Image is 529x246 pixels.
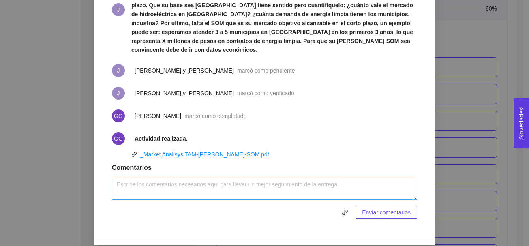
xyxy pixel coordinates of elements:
[114,109,123,122] span: GG
[338,206,351,219] button: link
[338,209,351,216] span: link
[117,3,120,16] span: J
[237,67,295,74] span: marcó como pendiente
[117,87,120,100] span: J
[514,98,529,148] button: Open Feedback Widget
[112,164,417,172] h1: Comentarios
[237,90,294,96] span: marcó como verificado
[135,113,181,119] span: [PERSON_NAME]
[114,132,123,145] span: GG
[362,208,411,217] span: Enviar comentarios
[135,90,234,96] span: [PERSON_NAME] y [PERSON_NAME]
[356,206,417,219] button: Enviar comentarios
[140,151,269,158] a: _Market Analisys TAM-[PERSON_NAME]-SOM.pdf
[131,152,137,157] span: link
[339,209,351,216] span: link
[135,67,234,74] span: [PERSON_NAME] y [PERSON_NAME]
[135,135,188,142] strong: Actividad realizada.
[184,113,246,119] span: marcó como completado
[117,64,120,77] span: J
